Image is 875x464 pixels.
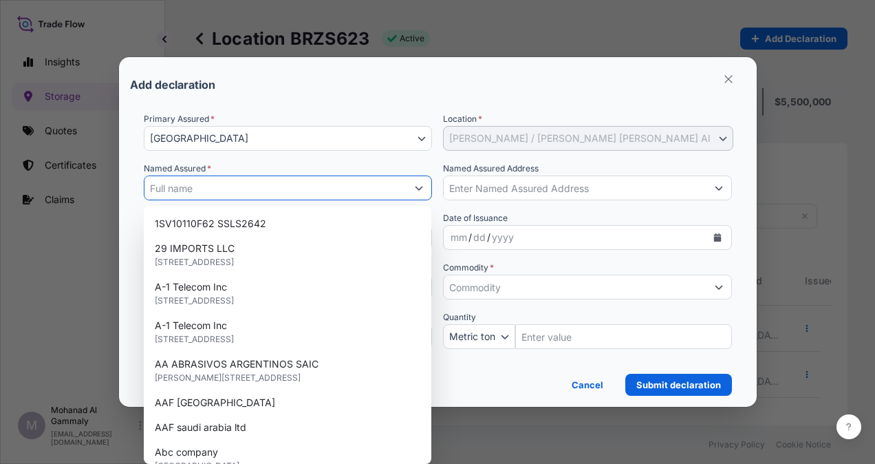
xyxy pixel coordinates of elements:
div: / [487,229,490,246]
span: [GEOGRAPHIC_DATA] [150,131,248,145]
div: day, [472,229,487,246]
span: Abc company [155,445,218,459]
span: Primary Assured [144,112,215,126]
input: Quantity Amount [515,324,732,349]
span: Quantity [443,310,476,324]
span: [PERSON_NAME] / [PERSON_NAME] [PERSON_NAME] Al Nahdi [449,131,713,145]
span: Date of Issuance [443,211,508,225]
div: / [468,229,472,246]
span: [STREET_ADDRESS] [155,294,234,308]
button: Show suggestions [706,275,731,299]
p: Cancel [572,378,603,392]
input: Full name [144,176,407,200]
span: AA ABRASIVOS ARGENTINOS SAIC [155,357,318,371]
span: [STREET_ADDRESS] [155,333,234,346]
span: AAF saudi arabia ltd [155,421,246,434]
span: Metric ton [449,330,495,344]
span: Location [443,112,482,126]
span: 1SV10110F62 SSLS2642 [155,217,266,231]
span: [STREET_ADDRESS] [155,255,234,269]
span: AAF [GEOGRAPHIC_DATA] [155,396,275,410]
span: 29 IMPORTS LLC [155,242,235,255]
span: A-1 Telecom Inc [155,280,227,294]
label: Commodity [443,261,494,275]
input: Enter Named Assured Address [444,176,706,200]
p: Add declaration [130,79,215,90]
p: Submit declaration [636,378,721,392]
button: Calendar [706,226,728,249]
button: Quantity Unit [443,324,515,349]
span: A-1 Telecom Inc [155,319,227,333]
label: Named Assured Address [443,162,539,176]
div: month, [449,229,468,246]
div: year, [490,229,515,246]
span: [PERSON_NAME][STREET_ADDRESS] [155,371,301,385]
label: Named Assured [144,162,211,176]
button: Show suggestions [407,176,431,200]
button: Select Location [443,126,733,151]
button: Show suggestions [706,176,731,200]
input: Commodity [444,275,706,299]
